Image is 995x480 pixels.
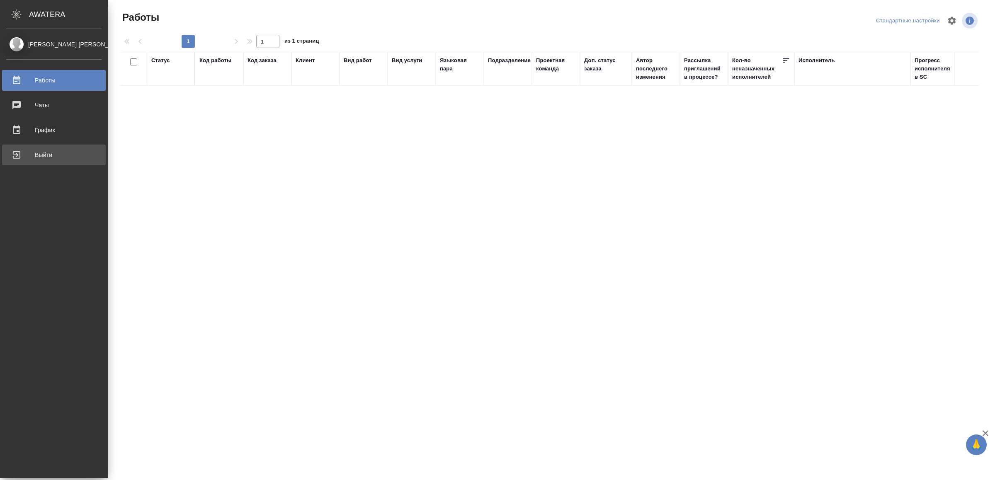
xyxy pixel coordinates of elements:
[798,56,835,65] div: Исполнитель
[966,434,987,455] button: 🙏
[969,436,983,453] span: 🙏
[962,13,979,29] span: Посмотреть информацию
[392,56,422,65] div: Вид услуги
[2,120,106,140] a: График
[6,74,102,87] div: Работы
[199,56,231,65] div: Код работы
[29,6,108,23] div: AWATERA
[942,11,962,31] span: Настроить таблицу
[120,11,159,24] span: Работы
[2,95,106,116] a: Чаты
[488,56,531,65] div: Подразделение
[2,145,106,165] a: Выйти
[151,56,170,65] div: Статус
[284,36,319,48] span: из 1 страниц
[344,56,372,65] div: Вид работ
[6,149,102,161] div: Выйти
[2,70,106,91] a: Работы
[6,40,102,49] div: [PERSON_NAME] [PERSON_NAME]
[732,56,782,81] div: Кол-во неназначенных исполнителей
[6,124,102,136] div: График
[440,56,480,73] div: Языковая пара
[296,56,315,65] div: Клиент
[248,56,277,65] div: Код заказа
[584,56,628,73] div: Доп. статус заказа
[6,99,102,111] div: Чаты
[874,14,942,27] div: split button
[684,56,724,81] div: Рассылка приглашений в процессе?
[915,56,952,81] div: Прогресс исполнителя в SC
[536,56,576,73] div: Проектная команда
[636,56,676,81] div: Автор последнего изменения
